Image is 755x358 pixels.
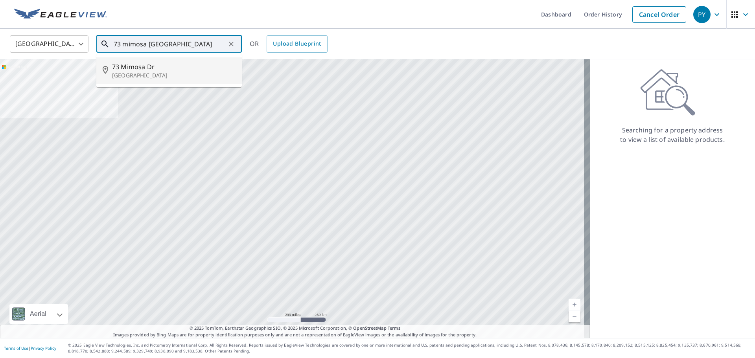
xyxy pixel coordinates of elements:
a: Current Level 5, Zoom In [569,299,580,310]
span: 73 Mimosa Dr [112,62,236,72]
div: Aerial [9,304,68,324]
div: Aerial [28,304,49,324]
a: Current Level 5, Zoom Out [569,310,580,322]
input: Search by address or latitude-longitude [114,33,226,55]
a: OpenStreetMap [353,325,386,331]
span: Upload Blueprint [273,39,321,49]
a: Terms of Use [4,345,28,351]
img: EV Logo [14,9,107,20]
a: Cancel Order [632,6,686,23]
p: © 2025 Eagle View Technologies, Inc. and Pictometry International Corp. All Rights Reserved. Repo... [68,342,751,354]
a: Privacy Policy [31,345,56,351]
span: © 2025 TomTom, Earthstar Geographics SIO, © 2025 Microsoft Corporation, © [190,325,401,332]
div: OR [250,35,328,53]
p: [GEOGRAPHIC_DATA] [112,72,236,79]
div: [GEOGRAPHIC_DATA] [10,33,88,55]
div: PY [693,6,711,23]
a: Terms [388,325,401,331]
p: | [4,346,56,351]
a: Upload Blueprint [267,35,327,53]
button: Clear [226,39,237,50]
p: Searching for a property address to view a list of available products. [620,125,725,144]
